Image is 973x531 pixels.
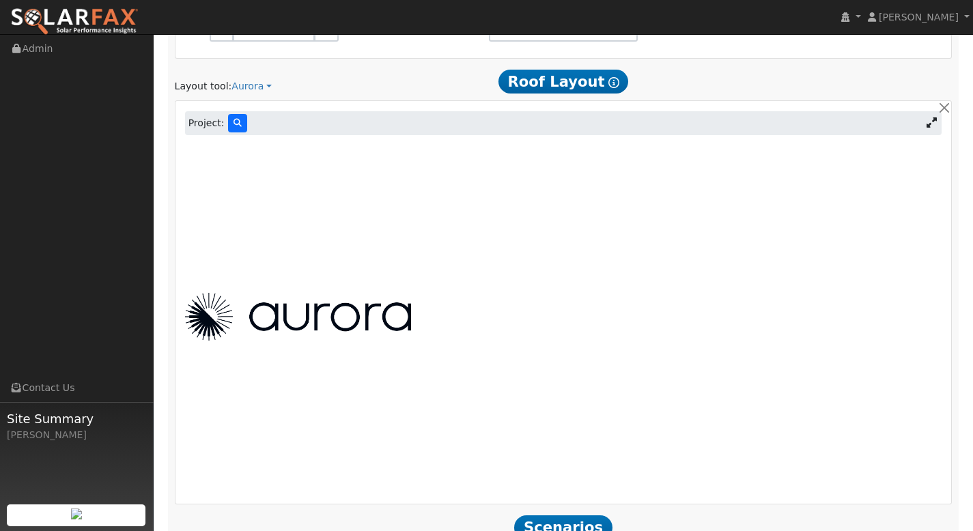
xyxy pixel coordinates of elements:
span: Project: [188,116,225,130]
img: retrieve [71,508,82,519]
i: Show Help [608,77,619,88]
a: Aurora [231,79,272,94]
img: SolarFax [10,8,139,36]
span: Roof Layout [498,70,629,94]
span: Layout tool: [175,81,232,91]
span: [PERSON_NAME] [879,12,959,23]
img: Aurora Logo [185,293,411,341]
a: Shrink Aurora window [922,113,942,134]
span: Site Summary [7,410,146,428]
div: [PERSON_NAME] [7,428,146,442]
